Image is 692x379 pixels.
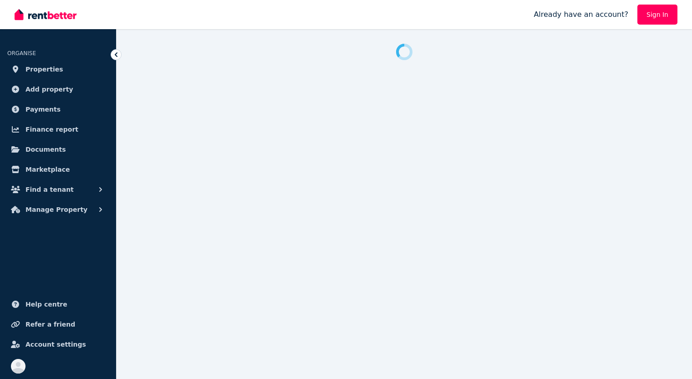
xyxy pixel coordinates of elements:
a: Sign In [637,5,677,25]
span: Documents [25,144,66,155]
a: Marketplace [7,160,109,179]
a: Account settings [7,335,109,353]
img: RentBetter [15,8,76,21]
span: ORGANISE [7,50,36,56]
span: Payments [25,104,61,115]
button: Manage Property [7,200,109,219]
a: Documents [7,140,109,159]
span: Manage Property [25,204,87,215]
a: Help centre [7,295,109,313]
span: Marketplace [25,164,70,175]
span: Properties [25,64,63,75]
span: Help centre [25,299,67,310]
a: Payments [7,100,109,118]
span: Refer a friend [25,319,75,330]
span: Already have an account? [534,9,628,20]
span: Account settings [25,339,86,350]
a: Properties [7,60,109,78]
span: Finance report [25,124,78,135]
span: Add property [25,84,73,95]
a: Add property [7,80,109,98]
span: Find a tenant [25,184,74,195]
button: Find a tenant [7,180,109,199]
a: Refer a friend [7,315,109,333]
a: Finance report [7,120,109,138]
